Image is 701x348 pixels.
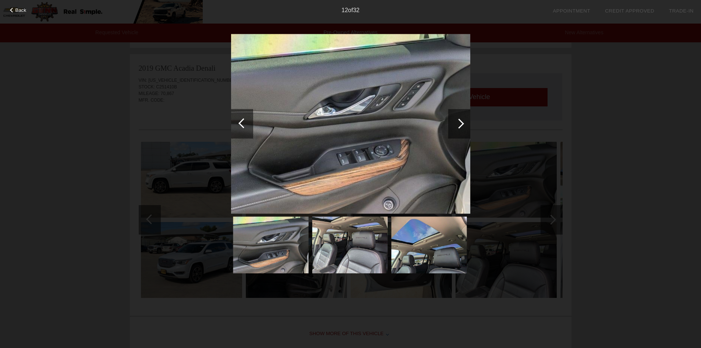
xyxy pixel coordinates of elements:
[553,8,590,14] a: Appointment
[15,7,26,13] span: Back
[391,217,467,273] img: 14.jpg
[353,7,360,13] span: 32
[233,217,308,273] img: 12.jpg
[669,8,694,14] a: Trade-In
[605,8,654,14] a: Credit Approved
[231,34,470,214] img: 12.jpg
[341,7,348,13] span: 12
[312,217,387,273] img: 13.jpg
